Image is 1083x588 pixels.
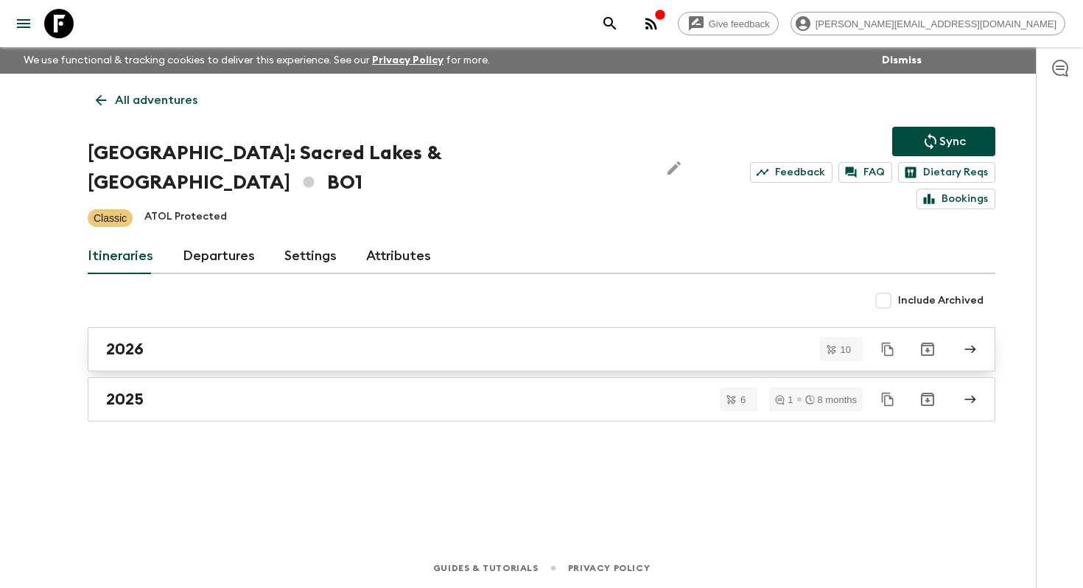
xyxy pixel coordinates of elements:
a: Departures [183,239,255,274]
a: Bookings [916,189,995,209]
a: Attributes [366,239,431,274]
p: Classic [94,211,127,225]
a: Give feedback [678,12,779,35]
span: 10 [832,345,860,354]
button: Sync adventure departures to the booking engine [892,127,995,156]
a: Privacy Policy [372,55,444,66]
div: 1 [775,395,793,405]
button: Duplicate [875,386,901,413]
button: Duplicate [875,336,901,363]
a: All adventures [88,85,206,115]
p: All adventures [115,91,197,109]
button: Archive [913,335,942,364]
a: FAQ [838,162,892,183]
button: Archive [913,385,942,414]
button: Dismiss [878,50,925,71]
button: Edit Adventure Title [659,139,689,197]
button: menu [9,9,38,38]
h2: 2026 [106,340,144,359]
div: [PERSON_NAME][EMAIL_ADDRESS][DOMAIN_NAME] [791,12,1065,35]
button: search adventures [595,9,625,38]
span: [PERSON_NAME][EMAIL_ADDRESS][DOMAIN_NAME] [807,18,1065,29]
a: Feedback [750,162,833,183]
h2: 2025 [106,390,144,409]
a: Guides & Tutorials [433,560,539,576]
a: 2025 [88,377,995,421]
div: 8 months [805,395,857,405]
a: Itineraries [88,239,153,274]
p: We use functional & tracking cookies to deliver this experience. See our for more. [18,47,496,74]
span: Include Archived [898,293,984,308]
p: Sync [939,133,966,150]
p: ATOL Protected [144,209,227,227]
span: 6 [732,395,754,405]
h1: [GEOGRAPHIC_DATA]: Sacred Lakes & [GEOGRAPHIC_DATA] BO1 [88,139,648,197]
a: Settings [284,239,337,274]
a: Dietary Reqs [898,162,995,183]
a: 2026 [88,327,995,371]
span: Give feedback [701,18,778,29]
a: Privacy Policy [568,560,650,576]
